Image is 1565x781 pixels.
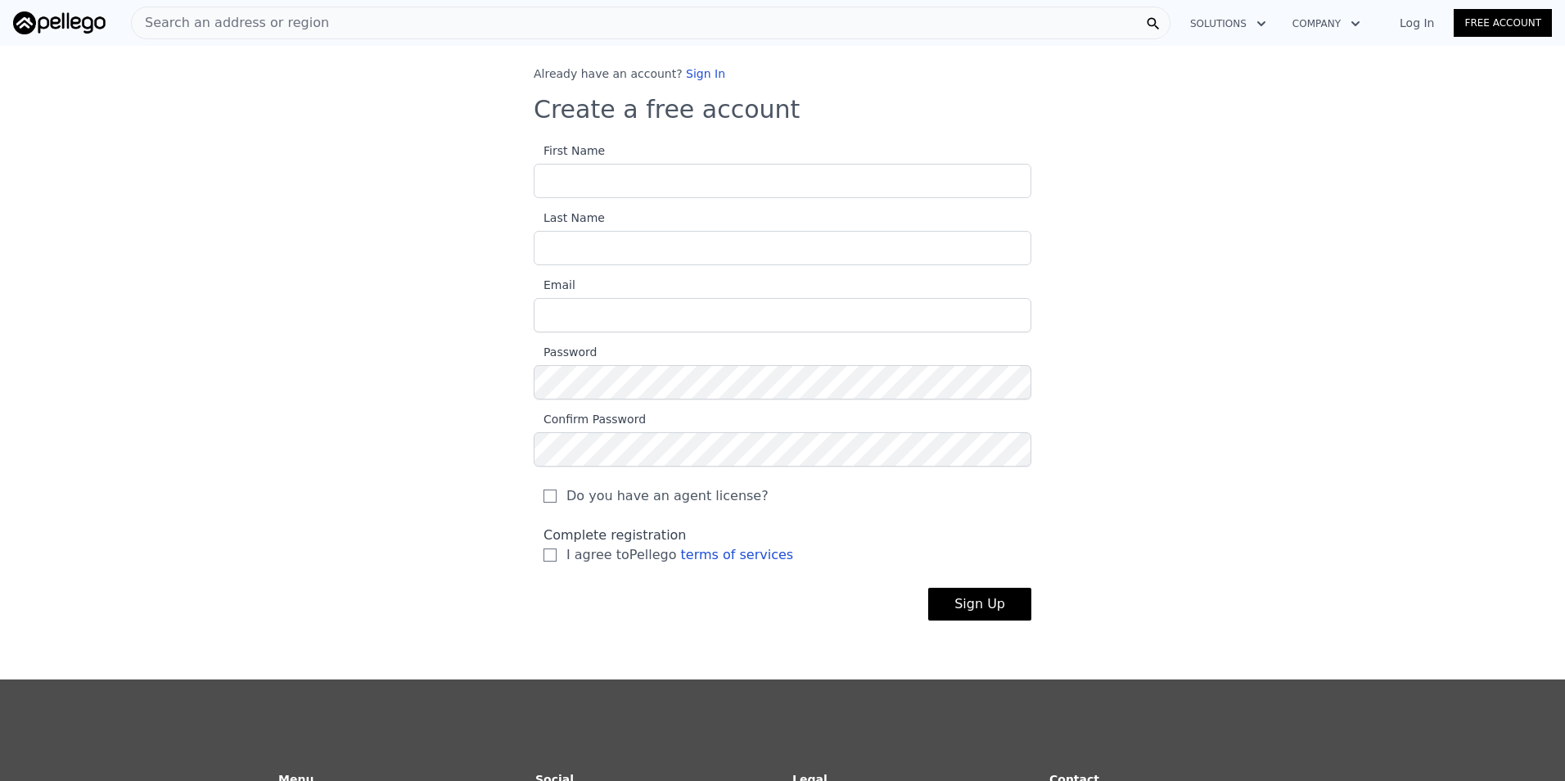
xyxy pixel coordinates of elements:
[13,11,106,34] img: Pellego
[534,345,597,359] span: Password
[681,547,794,562] a: terms of services
[543,527,687,543] span: Complete registration
[534,413,646,426] span: Confirm Password
[132,13,329,33] span: Search an address or region
[566,486,769,506] span: Do you have an agent license?
[543,549,557,562] input: I agree toPellego terms of services
[534,432,1031,467] input: Confirm Password
[534,365,1031,400] input: Password
[534,298,1031,332] input: Email
[1177,9,1279,38] button: Solutions
[534,144,605,157] span: First Name
[534,164,1031,198] input: First Name
[534,231,1031,265] input: Last Name
[534,278,575,291] span: Email
[928,588,1031,621] button: Sign Up
[534,95,1031,124] h3: Create a free account
[686,67,725,80] a: Sign In
[543,490,557,503] input: Do you have an agent license?
[1380,15,1454,31] a: Log In
[1279,9,1373,38] button: Company
[534,211,605,224] span: Last Name
[566,545,793,565] span: I agree to Pellego
[534,65,1031,82] div: Already have an account?
[1454,9,1552,37] a: Free Account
